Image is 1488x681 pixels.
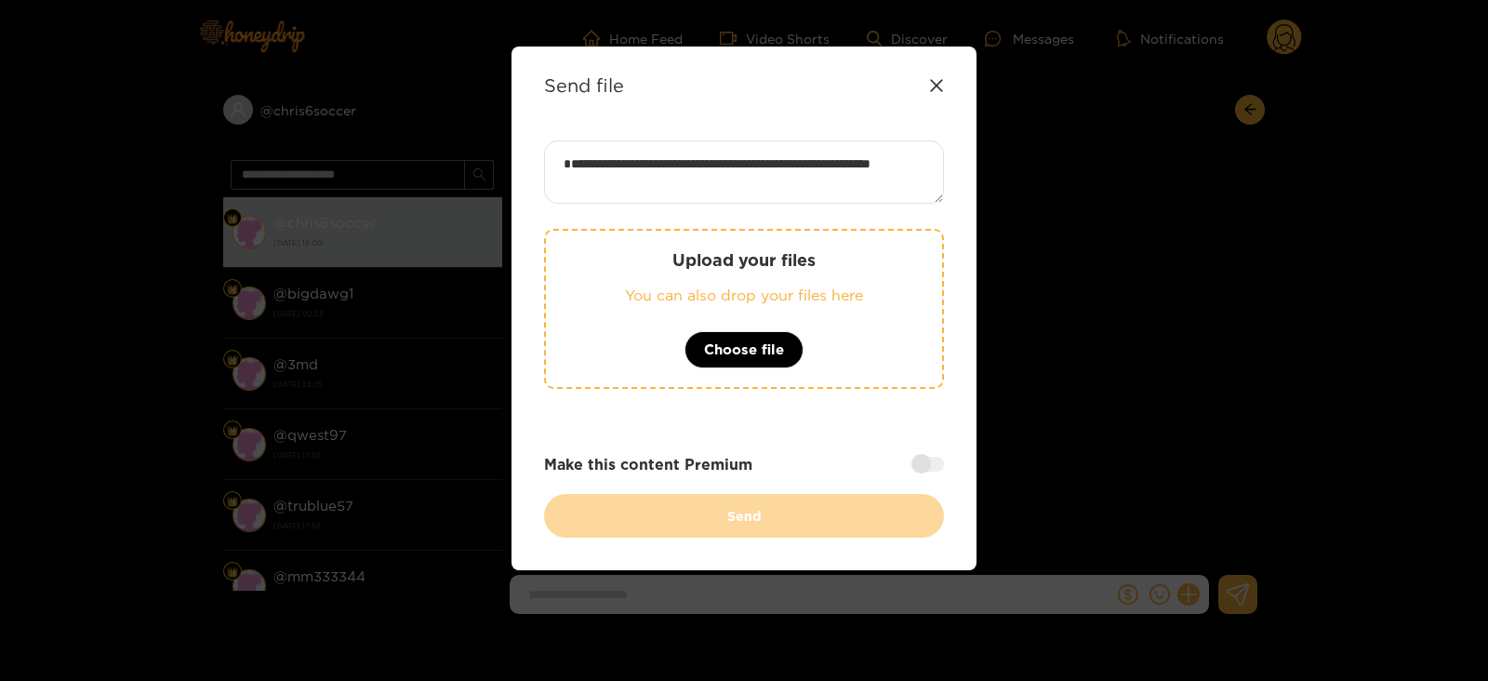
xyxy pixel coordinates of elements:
[544,74,624,96] strong: Send file
[583,285,905,306] p: You can also drop your files here
[544,494,944,538] button: Send
[583,249,905,271] p: Upload your files
[704,339,784,361] span: Choose file
[684,331,804,368] button: Choose file
[544,454,752,475] strong: Make this content Premium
